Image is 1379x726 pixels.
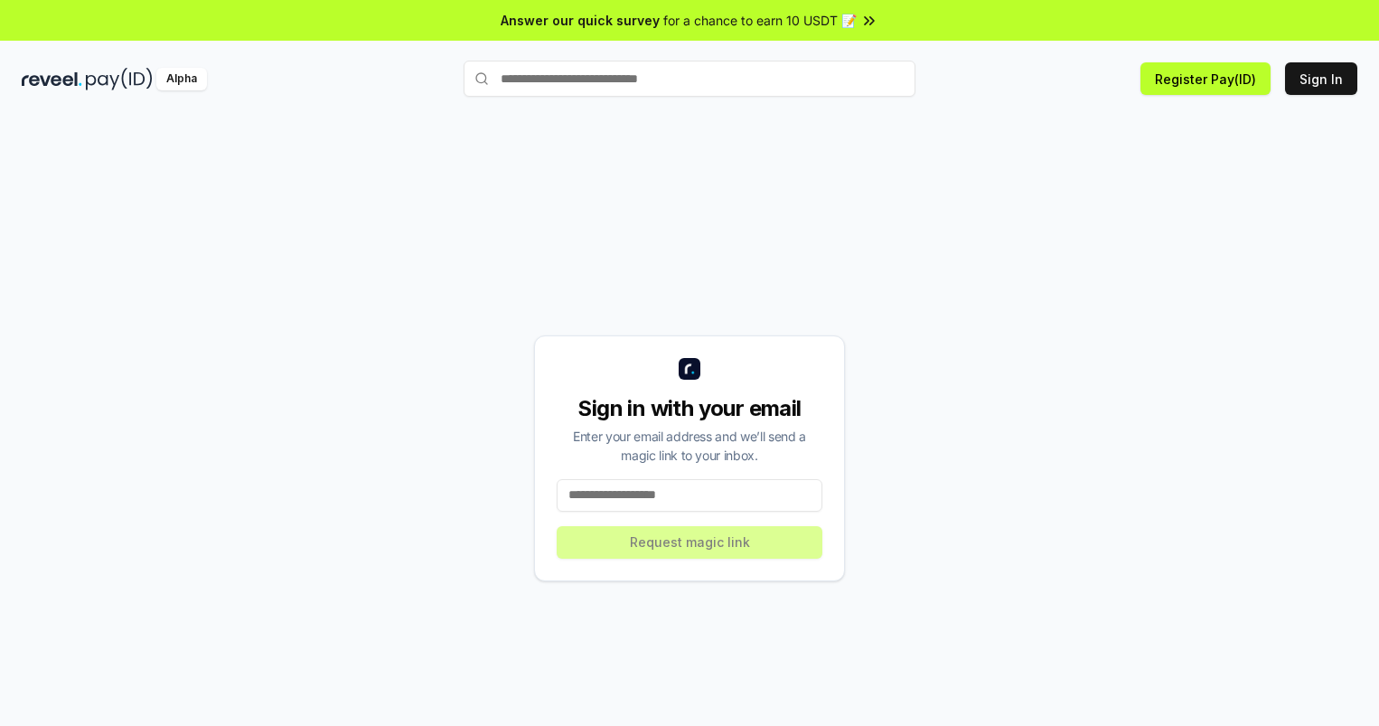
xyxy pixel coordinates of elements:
div: Sign in with your email [557,394,822,423]
img: pay_id [86,68,153,90]
img: logo_small [679,358,700,380]
button: Register Pay(ID) [1140,62,1271,95]
img: reveel_dark [22,68,82,90]
span: Answer our quick survey [501,11,660,30]
button: Sign In [1285,62,1357,95]
span: for a chance to earn 10 USDT 📝 [663,11,857,30]
div: Alpha [156,68,207,90]
div: Enter your email address and we’ll send a magic link to your inbox. [557,427,822,465]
